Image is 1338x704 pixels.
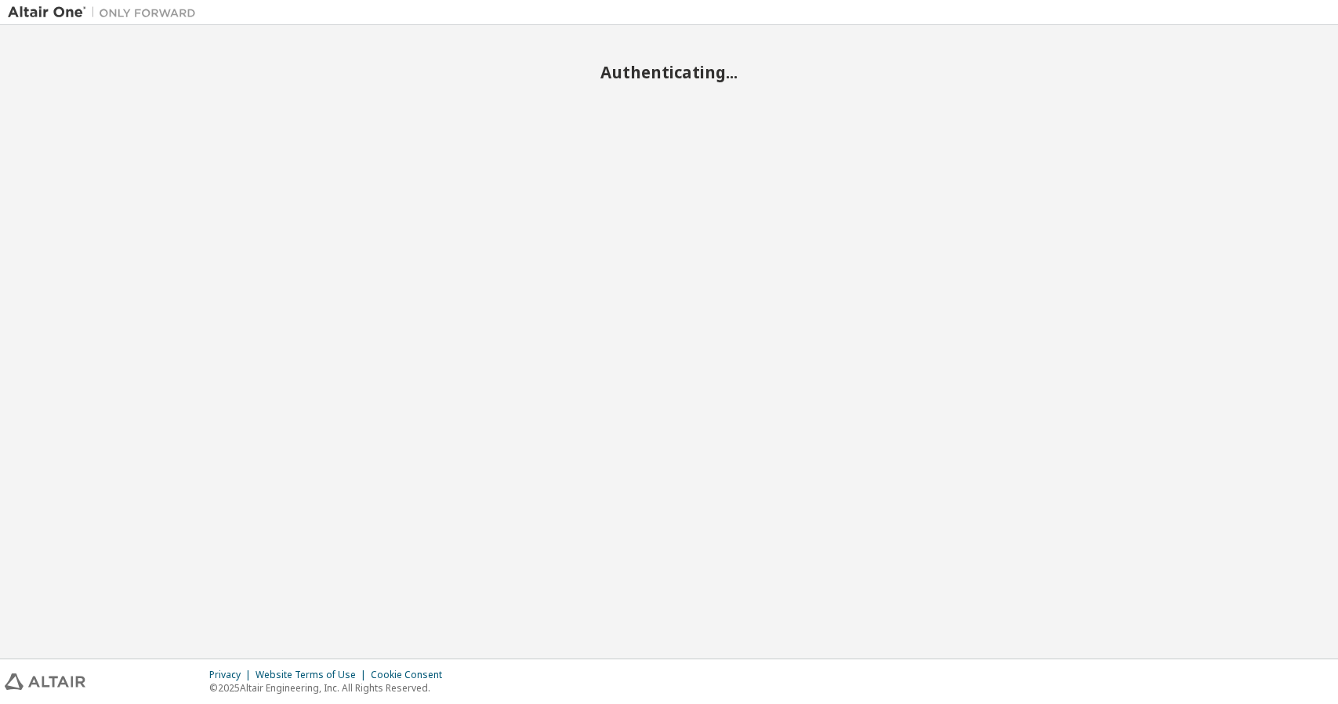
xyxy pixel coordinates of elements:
img: altair_logo.svg [5,673,85,690]
img: Altair One [8,5,204,20]
div: Privacy [209,669,256,681]
div: Cookie Consent [371,669,451,681]
h2: Authenticating... [8,62,1330,82]
p: © 2025 Altair Engineering, Inc. All Rights Reserved. [209,681,451,695]
div: Website Terms of Use [256,669,371,681]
